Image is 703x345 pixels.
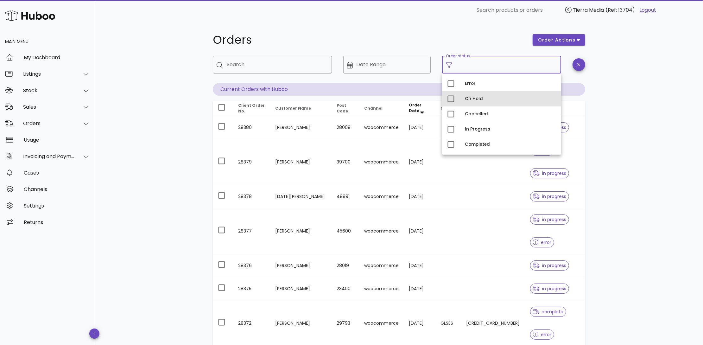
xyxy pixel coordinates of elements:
button: order actions [533,34,585,46]
th: Customer Name [270,101,331,116]
td: [PERSON_NAME] [270,208,331,254]
div: Listings [23,71,75,77]
td: 28376 [233,254,270,277]
span: Client Order No. [238,103,265,114]
span: in progress [533,286,567,291]
td: [PERSON_NAME] [270,139,331,185]
p: Current Orders with Huboo [213,83,585,96]
th: Carrier [436,101,461,116]
td: 23400 [332,277,359,300]
span: Order Date [409,102,421,113]
td: woocommerce [359,254,404,277]
td: [DATE] [404,139,435,185]
span: complete [533,310,564,314]
div: Error [465,81,556,86]
div: Cancelled [465,112,556,117]
span: Carrier [441,105,456,111]
span: in progress [533,194,567,199]
td: 28008 [332,116,359,139]
div: Orders [23,120,75,126]
label: Order status [446,54,470,59]
td: 39700 [332,139,359,185]
td: 28375 [233,277,270,300]
div: Cases [24,170,90,176]
td: [DATE] [404,277,435,300]
span: in progress [533,217,567,222]
span: in progress [533,171,567,176]
td: [DATE] [404,208,435,254]
div: In Progress [465,127,556,132]
span: Tierra Media [573,6,604,14]
div: Sales [23,104,75,110]
td: [DATE] [404,116,435,139]
td: 28377 [233,208,270,254]
div: Completed [465,142,556,147]
h1: Orders [213,34,525,46]
div: On Hold [465,96,556,101]
td: [PERSON_NAME] [270,116,331,139]
div: Stock [23,87,75,93]
td: woocommerce [359,139,404,185]
div: Invoicing and Payments [23,153,75,159]
span: Channel [364,105,383,111]
div: My Dashboard [24,54,90,61]
td: 28019 [332,254,359,277]
td: woocommerce [359,185,404,208]
td: 45600 [332,208,359,254]
td: 28378 [233,185,270,208]
img: Huboo Logo [4,9,55,22]
span: (Ref: 13704) [606,6,635,14]
span: error [533,332,552,337]
div: Settings [24,203,90,209]
span: order actions [538,37,576,43]
td: [DATE] [404,185,435,208]
th: Order Date: Sorted descending. Activate to remove sorting. [404,101,435,116]
th: Channel [359,101,404,116]
span: error [533,240,552,245]
td: [PERSON_NAME] [270,277,331,300]
span: Post Code [337,103,348,114]
div: Usage [24,137,90,143]
td: [DATE] [404,254,435,277]
td: [PERSON_NAME] [270,254,331,277]
td: 28379 [233,139,270,185]
td: woocommerce [359,208,404,254]
td: 28380 [233,116,270,139]
span: Customer Name [275,105,311,111]
th: Client Order No. [233,101,270,116]
td: 48991 [332,185,359,208]
a: Logout [640,6,656,14]
span: in progress [533,263,567,268]
div: Channels [24,186,90,192]
th: Post Code [332,101,359,116]
td: [DATE][PERSON_NAME] [270,185,331,208]
td: woocommerce [359,277,404,300]
td: woocommerce [359,116,404,139]
div: Returns [24,219,90,225]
